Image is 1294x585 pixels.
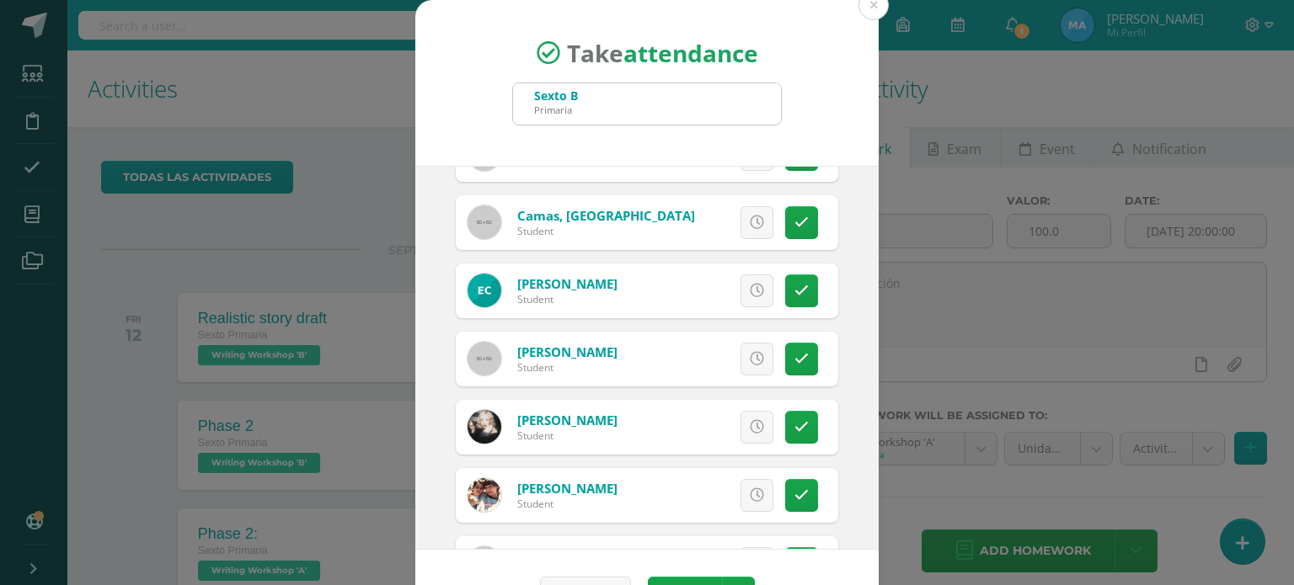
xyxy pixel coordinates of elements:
[468,274,501,307] img: 66de1a21be7db3f9fd329004925a19e1.png
[468,478,501,512] img: 4126ad7241e1a7297a7d425ab59d1640.png
[517,207,695,224] a: Camas, [GEOGRAPHIC_DATA]
[534,88,578,104] div: Sexto B
[517,343,618,360] a: [PERSON_NAME]
[517,360,618,375] div: Student
[468,205,501,239] img: 60x60
[567,37,758,69] span: Take
[517,548,618,565] a: [PERSON_NAME]
[517,497,618,511] div: Student
[517,428,618,443] div: Student
[468,342,501,375] img: 60x60
[468,410,501,444] img: 8b2a634b06239d8246efb7ae5fa5c4a2.png
[517,412,618,428] a: [PERSON_NAME]
[534,104,578,116] div: Primaria
[623,37,758,69] strong: attendance
[513,83,781,125] input: Search for a grade or section here…
[517,480,618,497] a: [PERSON_NAME]
[517,275,618,292] a: [PERSON_NAME]
[517,292,618,306] div: Student
[468,546,501,580] img: 60x60
[517,224,695,238] div: Student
